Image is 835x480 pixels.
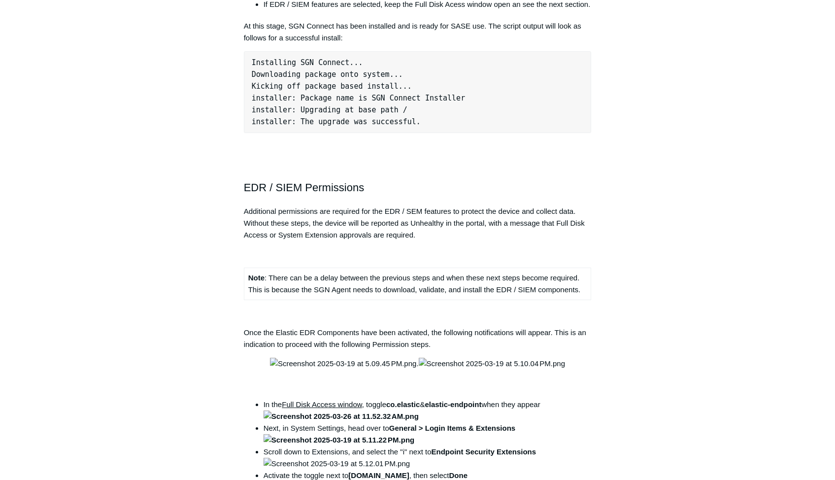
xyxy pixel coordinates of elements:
[282,400,362,409] span: Full Disk Access window
[264,458,410,470] img: Screenshot 2025-03-19 at 5.12.01 PM.png
[244,327,592,350] p: Once the Elastic EDR Components have been activated, the following notifications will appear. Thi...
[244,268,591,300] td: : There can be a delay between the previous steps and when these next steps become required. This...
[264,422,592,446] li: Next, in System Settings, head over to
[432,447,536,456] strong: Endpoint Security Extensions
[264,411,419,422] img: Screenshot 2025-03-26 at 11.52.32 AM.png
[264,399,592,422] li: In the , toggle & when they appear
[244,179,592,196] h2: EDR / SIEM Permissions
[449,471,468,480] strong: Done
[244,20,592,44] p: At this stage, SGN Connect has been installed and is ready for SASE use. The script output will l...
[264,424,515,444] strong: General > Login Items & Extensions
[244,51,592,133] pre: Installing SGN Connect... Downloading package onto system... Kicking off package based install......
[264,446,592,470] li: Scroll down to Extensions, and select the "i" next to
[348,471,409,480] strong: [DOMAIN_NAME]
[264,434,415,446] img: Screenshot 2025-03-19 at 5.11.22 PM.png
[270,358,416,370] img: Screenshot 2025-03-19 at 5.09.45 PM.png
[248,274,265,282] strong: Note
[425,400,481,409] strong: elastic-endpoint
[386,400,420,409] strong: co.elastic
[244,358,592,370] p: .
[244,206,592,241] p: Additional permissions are required for the EDR / SEM features to protect the device and collect ...
[419,358,565,370] img: Screenshot 2025-03-19 at 5.10.04 PM.png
